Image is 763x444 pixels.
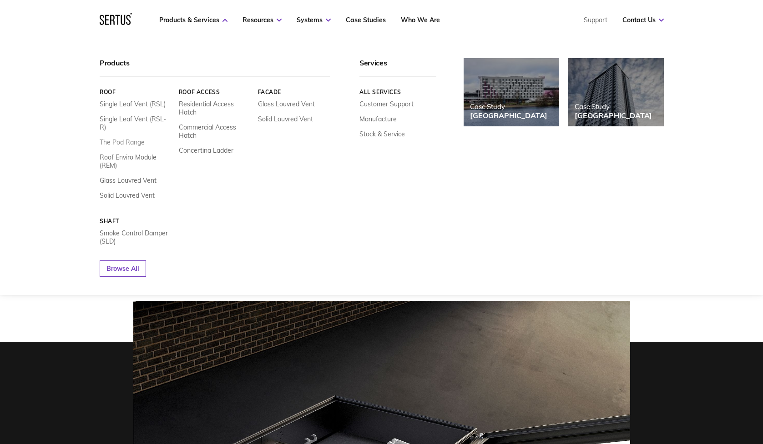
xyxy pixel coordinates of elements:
a: Support [584,16,607,24]
a: Solid Louvred Vent [100,191,155,200]
a: Single Leaf Vent (RSL-R) [100,115,172,131]
a: Case Study[GEOGRAPHIC_DATA] [568,58,664,126]
a: Concertina Ladder [178,146,233,155]
div: Case Study [470,102,547,111]
div: Services [359,58,436,77]
a: Manufacture [359,115,397,123]
a: Glass Louvred Vent [258,100,314,108]
a: Glass Louvred Vent [100,176,157,185]
div: [GEOGRAPHIC_DATA] [575,111,652,120]
a: Facade [258,89,330,95]
a: Commercial Access Hatch [178,123,251,140]
a: Shaft [100,218,172,224]
a: Resources [243,16,282,24]
a: Residential Access Hatch [178,100,251,116]
a: The Pod Range [100,138,145,146]
a: All services [359,89,436,95]
a: Case Studies [346,16,386,24]
a: Contact Us [622,16,664,24]
div: Case Study [575,102,652,111]
a: Solid Louvred Vent [258,115,313,123]
a: Who We Are [401,16,440,24]
a: Stock & Service [359,130,405,138]
div: [GEOGRAPHIC_DATA] [470,111,547,120]
a: Roof Enviro Module (REM) [100,153,172,170]
a: Case Study[GEOGRAPHIC_DATA] [464,58,559,126]
a: Browse All [100,260,146,277]
a: Products & Services [159,16,227,24]
a: Smoke Control Damper (SLD) [100,229,172,245]
iframe: Chat Widget [718,400,763,444]
a: Single Leaf Vent (RSL) [100,100,166,108]
div: Products [100,58,330,77]
a: Roof Access [178,89,251,95]
a: Roof [100,89,172,95]
a: Customer Support [359,100,414,108]
a: Systems [297,16,331,24]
